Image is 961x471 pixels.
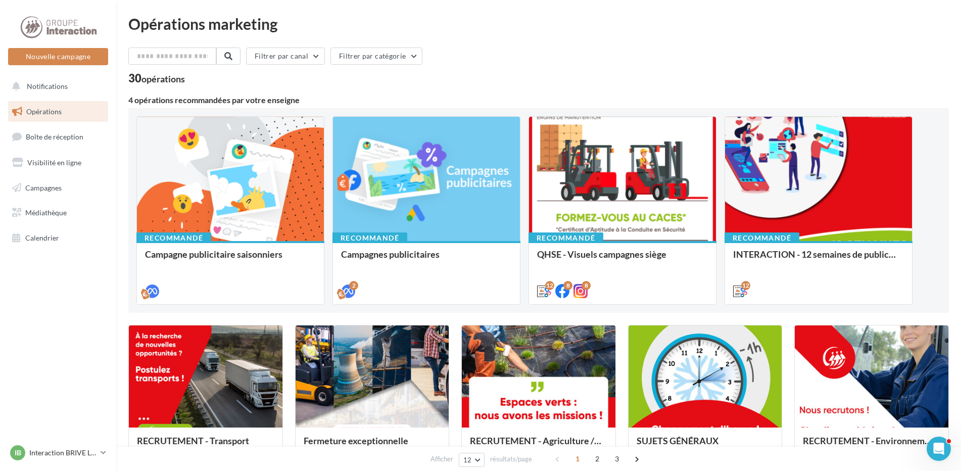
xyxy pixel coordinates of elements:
span: IB [15,448,21,458]
span: Médiathèque [25,208,67,217]
div: opérations [141,74,185,83]
div: Recommandé [528,232,603,244]
div: 2 [349,281,358,290]
iframe: Intercom live chat [927,437,951,461]
div: Recommandé [725,232,799,244]
button: Notifications [6,76,106,97]
button: 12 [459,453,485,467]
span: Campagnes [25,183,62,192]
div: 30 [128,73,185,84]
div: RECRUTEMENT - Transport [137,436,274,456]
a: Visibilité en ligne [6,152,110,173]
div: Fermeture exceptionnelle [304,436,441,456]
div: RECRUTEMENT - Environnement [803,436,940,456]
a: Calendrier [6,227,110,249]
div: SUJETS GÉNÉRAUX [637,436,774,456]
p: Interaction BRIVE LA GAILLARDE [29,448,97,458]
a: Opérations [6,101,110,122]
span: résultats/page [490,454,532,464]
div: Recommandé [332,232,407,244]
div: RECRUTEMENT - Agriculture / Espaces verts [470,436,607,456]
div: 8 [582,281,591,290]
span: Calendrier [25,233,59,242]
div: QHSE - Visuels campagnes siège [537,249,708,269]
span: Opérations [26,107,62,116]
div: Opérations marketing [128,16,949,31]
div: 8 [563,281,572,290]
div: INTERACTION - 12 semaines de publication [733,249,904,269]
span: Visibilité en ligne [27,158,81,167]
div: Campagnes publicitaires [341,249,512,269]
span: Afficher [430,454,453,464]
div: Recommandé [136,232,211,244]
span: 1 [569,451,586,467]
span: 3 [609,451,625,467]
div: 4 opérations recommandées par votre enseigne [128,96,949,104]
a: IB Interaction BRIVE LA GAILLARDE [8,443,108,462]
a: Médiathèque [6,202,110,223]
span: 2 [589,451,605,467]
a: Boîte de réception [6,126,110,148]
button: Filtrer par canal [246,48,325,65]
div: 12 [741,281,750,290]
div: 12 [545,281,554,290]
span: Notifications [27,82,68,90]
button: Filtrer par catégorie [330,48,422,65]
span: Boîte de réception [26,132,83,141]
div: Campagne publicitaire saisonniers [145,249,316,269]
a: Campagnes [6,177,110,199]
button: Nouvelle campagne [8,48,108,65]
span: 12 [463,456,472,464]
